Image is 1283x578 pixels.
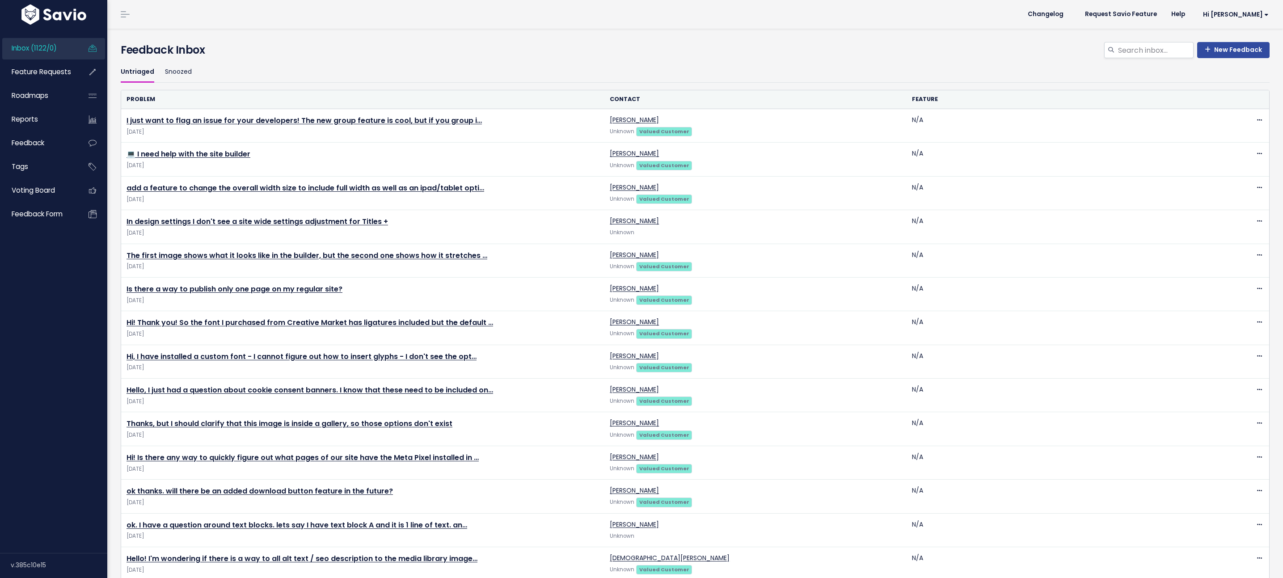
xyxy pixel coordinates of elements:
[610,532,634,540] span: Unknown
[639,162,689,169] strong: Valued Customer
[907,176,1209,210] td: N/A
[2,133,74,153] a: Feedback
[127,228,599,238] span: [DATE]
[610,284,659,293] a: [PERSON_NAME]
[907,244,1209,277] td: N/A
[636,396,692,405] a: Valued Customer
[639,263,689,270] strong: Valued Customer
[610,128,634,135] span: Unknown
[121,62,1270,83] ul: Filter feature requests
[639,195,689,203] strong: Valued Customer
[12,186,55,195] span: Voting Board
[127,317,493,328] a: Hi! Thank you! So the font I purchased from Creative Market has ligatures included but the default …
[907,412,1209,446] td: N/A
[907,446,1209,479] td: N/A
[610,351,659,360] a: [PERSON_NAME]
[610,296,634,304] span: Unknown
[2,109,74,130] a: Reports
[12,114,38,124] span: Reports
[636,295,692,304] a: Valued Customer
[2,180,74,201] a: Voting Board
[610,486,659,495] a: [PERSON_NAME]
[165,62,192,83] a: Snoozed
[1028,11,1064,17] span: Changelog
[127,498,599,507] span: [DATE]
[127,520,467,530] a: ok. I have a question around text blocks. lets say I have text block A and it is 1 line of text. an…
[610,452,659,461] a: [PERSON_NAME]
[2,204,74,224] a: Feedback form
[639,498,689,506] strong: Valued Customer
[610,566,634,573] span: Unknown
[907,379,1209,412] td: N/A
[127,127,599,137] span: [DATE]
[639,397,689,405] strong: Valued Customer
[127,115,482,126] a: I just want to flag an issue for your developers! The new group feature is cool, but if you group i…
[636,262,692,270] a: Valued Customer
[1117,42,1194,58] input: Search inbox...
[610,498,634,506] span: Unknown
[12,91,48,100] span: Roadmaps
[12,43,57,53] span: Inbox (1122/0)
[610,520,659,529] a: [PERSON_NAME]
[127,532,599,541] span: [DATE]
[12,138,44,148] span: Feedback
[127,385,493,395] a: Hello, I just had a question about cookie consent banners. I know that these need to be included on…
[12,162,28,171] span: Tags
[1164,8,1192,21] a: Help
[610,397,634,405] span: Unknown
[127,183,484,193] a: add a feature to change the overall width size to include full width as well as an ipad/tablet opti…
[907,345,1209,378] td: N/A
[11,553,107,577] div: v.385c10e15
[610,183,659,192] a: [PERSON_NAME]
[604,90,907,109] th: Contact
[127,464,599,474] span: [DATE]
[639,128,689,135] strong: Valued Customer
[610,216,659,225] a: [PERSON_NAME]
[127,430,599,440] span: [DATE]
[127,329,599,339] span: [DATE]
[907,513,1209,547] td: N/A
[610,195,634,203] span: Unknown
[610,162,634,169] span: Unknown
[907,210,1209,244] td: N/A
[1078,8,1164,21] a: Request Savio Feature
[121,90,604,109] th: Problem
[639,330,689,337] strong: Valued Customer
[610,149,659,158] a: [PERSON_NAME]
[127,397,599,406] span: [DATE]
[610,553,730,562] a: [DEMOGRAPHIC_DATA][PERSON_NAME]
[907,277,1209,311] td: N/A
[639,566,689,573] strong: Valued Customer
[907,109,1209,143] td: N/A
[636,363,692,371] a: Valued Customer
[2,38,74,59] a: Inbox (1122/0)
[639,431,689,439] strong: Valued Customer
[2,62,74,82] a: Feature Requests
[610,465,634,472] span: Unknown
[636,464,692,473] a: Valued Customer
[636,329,692,338] a: Valued Customer
[2,85,74,106] a: Roadmaps
[907,90,1209,109] th: Feature
[907,480,1209,513] td: N/A
[2,156,74,177] a: Tags
[636,127,692,135] a: Valued Customer
[639,364,689,371] strong: Valued Customer
[610,115,659,124] a: [PERSON_NAME]
[19,4,89,25] img: logo-white.9d6f32f41409.svg
[610,364,634,371] span: Unknown
[127,284,342,294] a: Is there a way to publish only one page on my regular site?
[127,486,393,496] a: ok thanks. will there be an added download button feature in the future?
[127,195,599,204] span: [DATE]
[127,296,599,305] span: [DATE]
[127,565,599,575] span: [DATE]
[639,465,689,472] strong: Valued Customer
[1203,11,1269,18] span: Hi [PERSON_NAME]
[1192,8,1276,21] a: Hi [PERSON_NAME]
[127,363,599,372] span: [DATE]
[907,311,1209,345] td: N/A
[636,497,692,506] a: Valued Customer
[121,42,1270,58] h4: Feedback Inbox
[639,296,689,304] strong: Valued Customer
[610,385,659,394] a: [PERSON_NAME]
